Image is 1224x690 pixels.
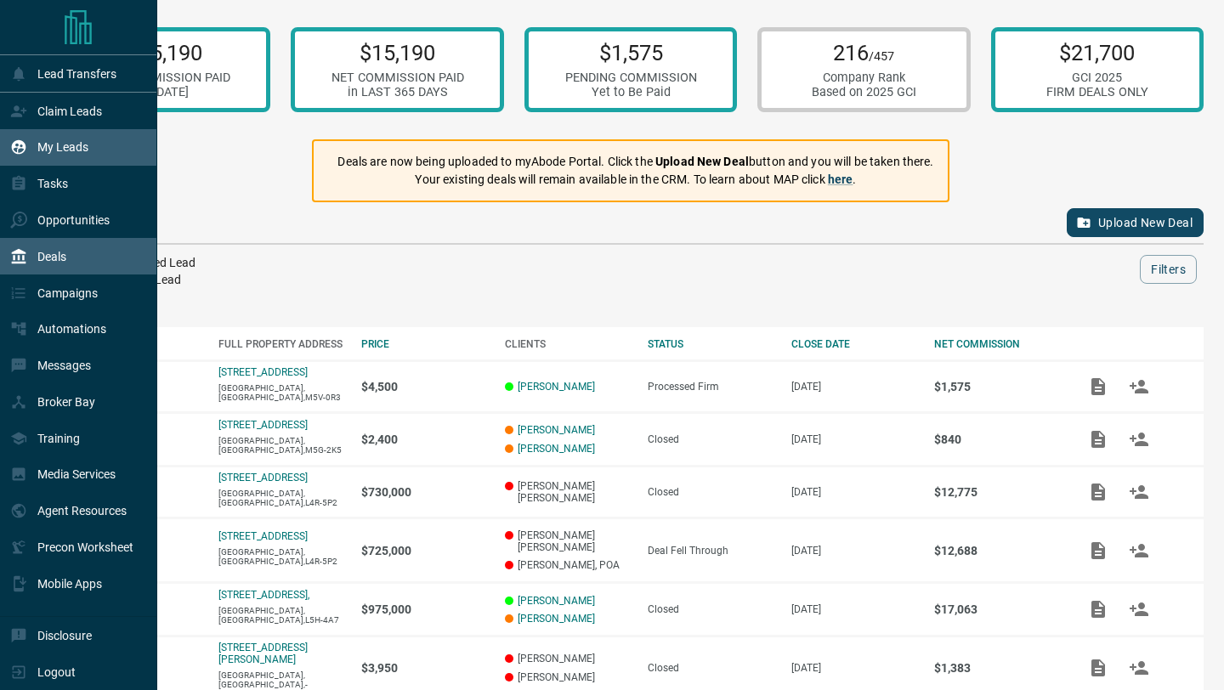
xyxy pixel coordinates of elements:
[218,436,345,455] p: [GEOGRAPHIC_DATA],[GEOGRAPHIC_DATA],M5G-2K5
[331,71,464,85] div: NET COMMISSION PAID
[98,71,230,85] div: NET COMMISSION PAID
[505,338,632,350] div: CLIENTS
[361,433,488,446] p: $2,400
[869,49,894,64] span: /457
[1046,71,1148,85] div: GCI 2025
[218,606,345,625] p: [GEOGRAPHIC_DATA],[GEOGRAPHIC_DATA],L5H-4A7
[98,40,230,65] p: $15,190
[218,472,308,484] a: [STREET_ADDRESS]
[505,480,632,504] p: [PERSON_NAME] [PERSON_NAME]
[934,433,1061,446] p: $840
[655,155,749,168] strong: Upload New Deal
[218,530,308,542] a: [STREET_ADDRESS]
[934,380,1061,393] p: $1,575
[934,338,1061,350] div: NET COMMISSION
[565,40,697,65] p: $1,575
[565,71,697,85] div: PENDING COMMISSION
[218,366,308,378] a: [STREET_ADDRESS]
[361,602,488,616] p: $975,000
[218,547,345,566] p: [GEOGRAPHIC_DATA],[GEOGRAPHIC_DATA],L4R-5P2
[98,85,230,99] div: in [DATE]
[1119,602,1159,614] span: Match Clients
[1067,208,1204,237] button: Upload New Deal
[361,661,488,675] p: $3,950
[1046,85,1148,99] div: FIRM DEALS ONLY
[218,489,345,507] p: [GEOGRAPHIC_DATA],[GEOGRAPHIC_DATA],L4R-5P2
[791,662,918,674] p: [DATE]
[337,171,933,189] p: Your existing deals will remain available in the CRM. To learn about MAP click .
[331,40,464,65] p: $15,190
[648,662,774,674] div: Closed
[218,383,345,402] p: [GEOGRAPHIC_DATA],[GEOGRAPHIC_DATA],M5V-0R3
[648,381,774,393] div: Processed Firm
[934,485,1061,499] p: $12,775
[505,529,632,553] p: [PERSON_NAME] [PERSON_NAME]
[1078,544,1119,556] span: Add / View Documents
[565,85,697,99] div: Yet to Be Paid
[648,486,774,498] div: Closed
[505,671,632,683] p: [PERSON_NAME]
[812,71,916,85] div: Company Rank
[1078,433,1119,444] span: Add / View Documents
[518,424,595,436] a: [PERSON_NAME]
[218,338,345,350] div: FULL PROPERTY ADDRESS
[791,603,918,615] p: [DATE]
[648,603,774,615] div: Closed
[1078,602,1119,614] span: Add / View Documents
[934,544,1061,557] p: $12,688
[1119,380,1159,392] span: Match Clients
[518,613,595,625] a: [PERSON_NAME]
[1078,661,1119,673] span: Add / View Documents
[331,85,464,99] div: in LAST 365 DAYS
[1078,380,1119,392] span: Add / View Documents
[791,433,918,445] p: [DATE]
[791,486,918,498] p: [DATE]
[1119,544,1159,556] span: Match Clients
[648,338,774,350] div: STATUS
[1119,433,1159,444] span: Match Clients
[518,595,595,607] a: [PERSON_NAME]
[812,85,916,99] div: Based on 2025 GCI
[518,381,595,393] a: [PERSON_NAME]
[361,338,488,350] div: PRICE
[218,642,308,665] a: [STREET_ADDRESS][PERSON_NAME]
[1119,485,1159,497] span: Match Clients
[518,443,595,455] a: [PERSON_NAME]
[218,589,309,601] a: [STREET_ADDRESS],
[1119,661,1159,673] span: Match Clients
[934,602,1061,616] p: $17,063
[648,545,774,557] div: Deal Fell Through
[361,380,488,393] p: $4,500
[361,485,488,499] p: $730,000
[791,545,918,557] p: [DATE]
[218,670,345,689] p: [GEOGRAPHIC_DATA],[GEOGRAPHIC_DATA],-
[361,544,488,557] p: $725,000
[1078,485,1119,497] span: Add / View Documents
[791,338,918,350] div: CLOSE DATE
[337,153,933,171] p: Deals are now being uploaded to myAbode Portal. Click the button and you will be taken there.
[1046,40,1148,65] p: $21,700
[505,653,632,665] p: [PERSON_NAME]
[1140,255,1197,284] button: Filters
[812,40,916,65] p: 216
[505,559,632,571] p: [PERSON_NAME], POA
[791,381,918,393] p: [DATE]
[828,172,853,186] a: here
[218,419,308,431] a: [STREET_ADDRESS]
[648,433,774,445] div: Closed
[934,661,1061,675] p: $1,383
